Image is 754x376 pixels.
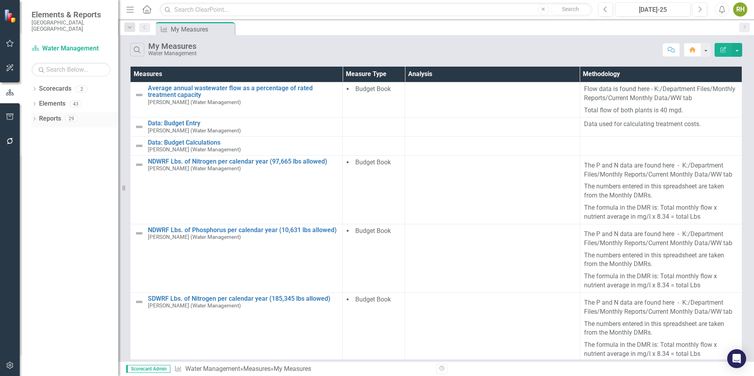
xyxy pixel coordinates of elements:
a: Measures [243,365,271,372]
td: Double-Click to Edit [405,82,580,117]
div: My Measures [148,42,197,50]
button: RH [733,2,747,17]
td: Double-Click to Edit [580,155,742,224]
span: Scorecard Admin [126,365,170,373]
img: Not Defined [134,229,144,238]
a: Water Management [185,365,240,372]
div: 29 [65,115,78,122]
small: [PERSON_NAME] (Water Management) [148,99,241,105]
img: Not Defined [134,297,144,307]
span: Budget Book [355,296,391,303]
td: Double-Click to Edit Right Click for Context Menu [131,155,343,224]
input: Search Below... [32,63,110,76]
td: Double-Click to Edit [343,136,405,155]
div: Open Intercom Messenger [727,349,746,368]
p: The numbers entered in this spreadsheet are taken from the Monthly DMRs. [584,318,738,339]
td: Double-Click to Edit [405,117,580,136]
td: Double-Click to Edit Right Click for Context Menu [131,82,343,117]
a: Scorecards [39,84,71,93]
small: [PERSON_NAME] (Water Management) [148,234,241,240]
p: The numbers entered in this spreadsheet are taken from the Monthly DMRs. [584,249,738,271]
div: » » [174,365,430,374]
p: The P and N data are found here - K:/Department Files/Monthly Reports/Current Monthly Data/WW tab [584,160,738,181]
small: [PERSON_NAME] (Water Management) [148,303,241,309]
span: Budget Book [355,85,391,93]
p: Total flow of both plants is 40 mgd. [584,104,738,115]
small: [PERSON_NAME] (Water Management) [148,166,241,171]
p: The P and N data are found here - K:/Department Files/Monthly Reports/Current Monthly Data/WW tab [584,297,738,318]
div: 2 [75,86,88,92]
a: Reports [39,114,61,123]
td: Double-Click to Edit [580,136,742,155]
small: [PERSON_NAME] (Water Management) [148,147,241,153]
a: Elements [39,99,65,108]
button: Search [551,4,590,15]
input: Search ClearPoint... [160,3,592,17]
img: Not Defined [134,160,144,169]
span: Budget Book [355,158,391,166]
td: Double-Click to Edit [343,82,405,117]
td: Double-Click to Edit [580,82,742,117]
span: Budget Book [355,227,391,235]
div: My Measures [274,365,311,372]
p: The formula in the DMR is: Total monthly flow x nutrient average in mg/l x 8.34 = total Lbs [584,270,738,290]
td: Double-Click to Edit [343,117,405,136]
td: Double-Click to Edit [405,155,580,224]
td: Double-Click to Edit Right Click for Context Menu [131,117,343,136]
td: Double-Click to Edit [343,224,405,292]
td: Double-Click to Edit [580,292,742,361]
p: The formula in the DMR is: Total monthly flow x nutrient average in mg/l x 8.34 = total Lbs [584,202,738,222]
span: Elements & Reports [32,10,110,19]
a: Average annual wastewater flow as a percentage of rated treatment capacity [148,85,338,99]
td: Double-Click to Edit [580,224,742,292]
td: Double-Click to Edit Right Click for Context Menu [131,136,343,155]
td: Double-Click to Edit Right Click for Context Menu [131,224,343,292]
p: The formula in the DMR is: Total monthly flow x nutrient average in mg/l x 8.34 = total Lbs [584,339,738,359]
div: My Measures [171,24,233,34]
a: NDWRF Lbs. of Phosphorus per calendar year (10,631 lbs allowed) [148,227,338,234]
a: Data: Budget Calculations [148,139,338,146]
a: Data: Budget Entry [148,120,338,127]
td: Double-Click to Edit [580,117,742,136]
img: Not Defined [134,90,144,100]
a: NDWRF Lbs. of Nitrogen per calendar year (97,665 lbs allowed) [148,158,338,165]
td: Double-Click to Edit [343,292,405,361]
a: Water Management [32,44,110,53]
p: Data used for calculating treatment costs. [584,120,738,129]
div: [DATE]-25 [618,5,688,15]
td: Double-Click to Edit Right Click for Context Menu [131,292,343,361]
small: [GEOGRAPHIC_DATA], [GEOGRAPHIC_DATA] [32,19,110,32]
img: ClearPoint Strategy [4,9,18,23]
small: [PERSON_NAME] (Water Management) [148,128,241,134]
td: Double-Click to Edit [405,136,580,155]
td: Double-Click to Edit [405,224,580,292]
img: Not Defined [134,141,144,151]
img: Not Defined [134,122,144,132]
p: The numbers entered in this spreadsheet are taken from the Monthly DMRs. [584,181,738,202]
button: [DATE]-25 [615,2,691,17]
td: Double-Click to Edit [405,292,580,361]
span: Search [562,6,579,12]
td: Double-Click to Edit [343,155,405,224]
div: Water Management [148,50,197,56]
a: SDWRF Lbs. of Nitrogen per calendar year (185,345 lbs allowed) [148,295,338,302]
p: Flow data is found here - K:/Department Files/Monthly Reports/Current Monthly Data/WW tab [584,85,738,104]
p: The P and N data are found here - K:/Department Files/Monthly Reports/Current Monthly Data/WW tab [584,228,738,249]
div: 43 [69,101,82,107]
